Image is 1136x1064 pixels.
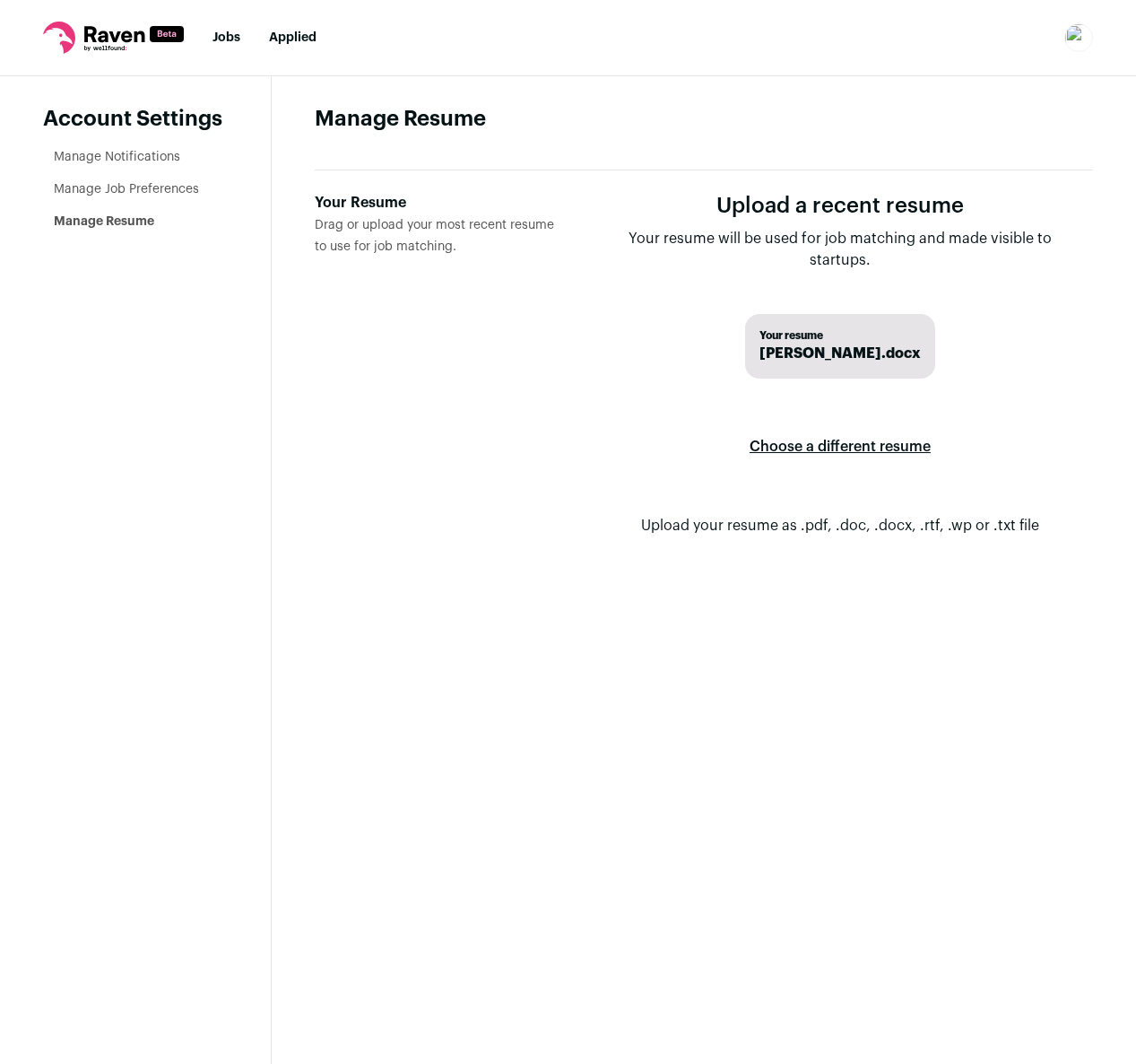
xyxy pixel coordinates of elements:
header: Account Settings [43,105,228,134]
a: Jobs [212,31,240,44]
h1: Manage Resume [315,105,1093,134]
h1: Upload a recent resume [616,192,1064,221]
a: Manage Job Preferences [54,183,199,196]
p: Upload your resume as .pdf, .doc, .docx, .rtf, .wp or .txt file [641,515,1039,536]
div: Your Resume [315,192,559,214]
button: Open dropdown [1064,23,1093,52]
p: Your resume will be used for job matching and made visible to startups. [616,228,1064,271]
span: Your resume [759,328,921,343]
span: Drag or upload your most recent resume to use for job matching. [315,219,554,253]
span: [PERSON_NAME].docx [759,343,921,364]
a: Manage Resume [54,215,154,228]
a: Applied [269,31,317,44]
img: 18824995-medium_jpg [1064,23,1093,52]
label: Choose a different resume [750,422,931,472]
a: Manage Notifications [54,151,180,163]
